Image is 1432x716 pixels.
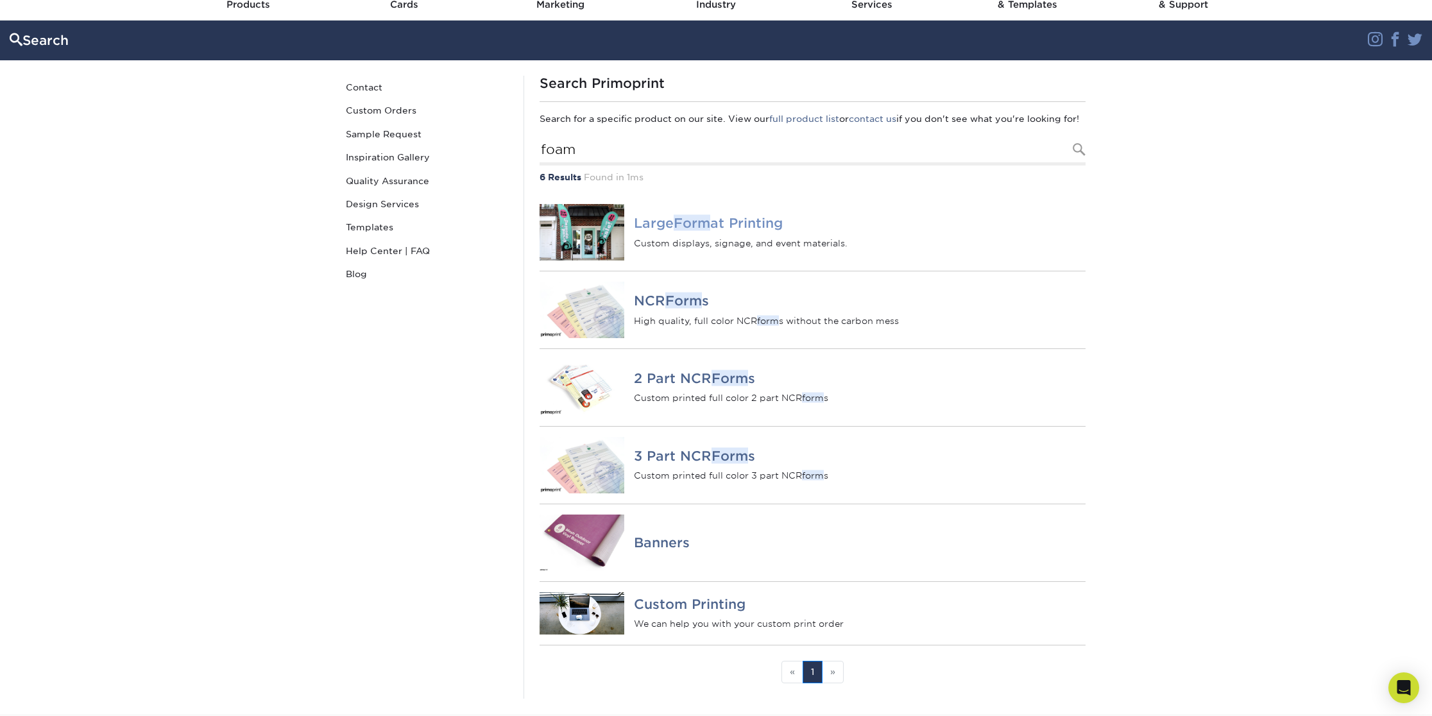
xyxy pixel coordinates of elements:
a: Inspiration Gallery [341,146,514,169]
h4: Custom Printing [634,596,1086,611]
a: contact us [849,114,896,124]
a: NCR Forms NCRForms High quality, full color NCRforms without the carbon mess [540,271,1086,348]
a: Banners Banners [540,504,1086,581]
div: Open Intercom Messenger [1388,672,1419,703]
em: form [802,470,824,481]
em: Form [712,447,748,463]
a: Contact [341,76,514,99]
em: form [757,315,779,325]
h4: 2 Part NCR s [634,371,1086,386]
a: Quality Assurance [341,169,514,192]
p: Custom printed full color 2 part NCR s [634,391,1086,404]
a: full product list [769,114,839,124]
p: Search for a specific product on our site. View our or if you don't see what you're looking for! [540,112,1086,125]
a: Sample Request [341,123,514,146]
a: Blog [341,262,514,286]
p: High quality, full color NCR s without the carbon mess [634,314,1086,327]
img: 3 Part NCR Forms [540,437,624,493]
h4: 3 Part NCR s [634,448,1086,463]
input: Search Products... [540,136,1086,166]
p: We can help you with your custom print order [634,617,1086,630]
em: Form [712,370,748,386]
a: Custom Orders [341,99,514,122]
em: Form [665,293,702,309]
a: Large Format Printing LargeFormat Printing Custom displays, signage, and event materials. [540,194,1086,271]
img: NCR Forms [540,282,624,338]
img: 2 Part NCR Forms [540,359,624,416]
a: 2 Part NCR Forms 2 Part NCRForms Custom printed full color 2 part NCRforms [540,349,1086,426]
strong: 6 Results [540,172,581,182]
a: Help Center | FAQ [341,239,514,262]
img: Custom Printing [540,592,624,635]
span: Found in 1ms [584,172,644,182]
p: Custom printed full color 3 part NCR s [634,469,1086,482]
em: Form [674,215,710,231]
a: Templates [341,216,514,239]
a: Custom Printing Custom Printing We can help you with your custom print order [540,582,1086,645]
em: form [802,393,824,403]
a: 1 [803,661,823,683]
h4: NCR s [634,293,1086,309]
a: Design Services [341,192,514,216]
img: Large Format Printing [540,204,624,260]
a: 3 Part NCR Forms 3 Part NCRForms Custom printed full color 3 part NCRforms [540,427,1086,504]
img: Banners [540,515,624,571]
h4: Banners [634,534,1086,550]
h1: Search Primoprint [540,76,1086,91]
h4: Large at Printing [634,216,1086,231]
p: Custom displays, signage, and event materials. [634,236,1086,249]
